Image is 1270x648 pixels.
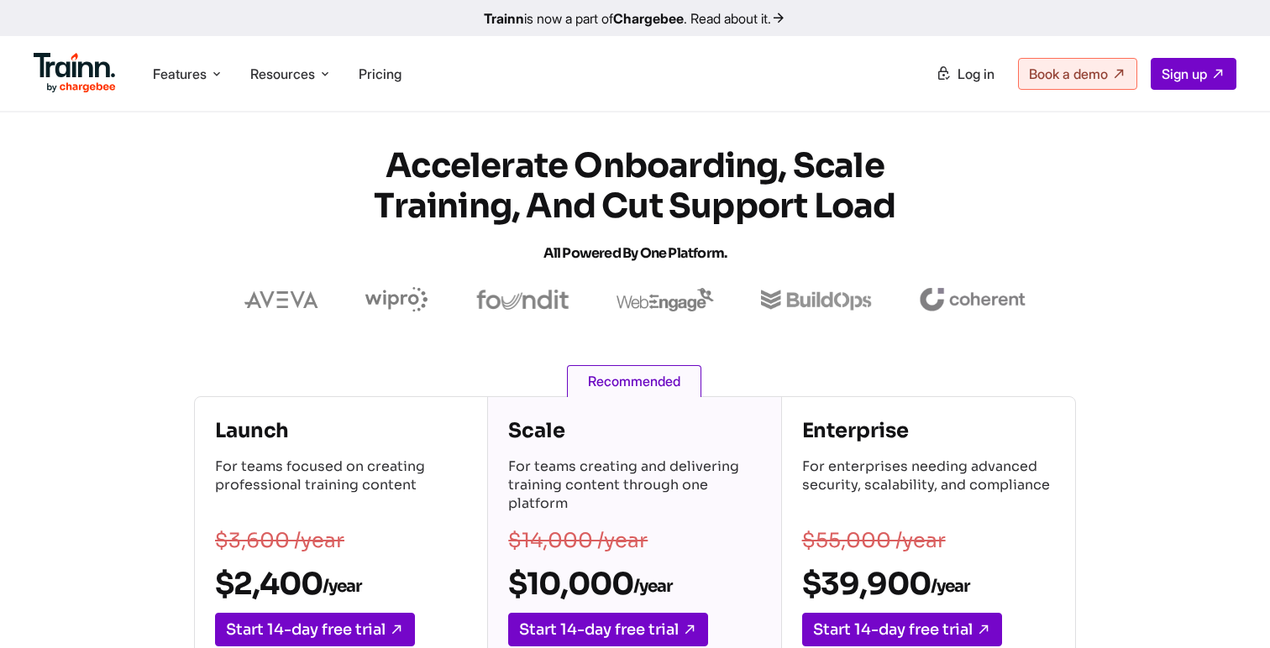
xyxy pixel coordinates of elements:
[958,65,994,82] span: Log in
[613,10,684,27] b: Chargebee
[919,288,1026,311] img: coherent logo
[508,417,760,444] h4: Scale
[802,417,1055,444] h4: Enterprise
[1162,65,1207,82] span: Sign up
[215,528,344,553] s: $3,600 /year
[475,290,569,310] img: foundit logo
[931,576,969,597] sub: /year
[802,457,1055,516] p: For enterprises needing advanced security, scalability, and compliance
[153,65,207,83] span: Features
[333,146,937,274] h1: Accelerate Onboarding, Scale Training, and Cut Support Load
[215,417,467,444] h4: Launch
[567,365,701,397] span: Recommended
[617,288,714,311] img: webengage logo
[359,65,401,82] a: Pricing
[1018,58,1137,90] a: Book a demo
[802,613,1002,646] a: Start 14-day free trial
[244,291,318,308] img: aveva logo
[633,576,672,597] sub: /year
[365,287,428,312] img: wipro logo
[508,457,760,516] p: For teams creating and delivering training content through one platform
[508,613,708,646] a: Start 14-day free trial
[215,565,467,603] h2: $2,400
[926,59,1005,89] a: Log in
[508,528,648,553] s: $14,000 /year
[1151,58,1236,90] a: Sign up
[323,576,361,597] sub: /year
[34,53,116,93] img: Trainn Logo
[1029,65,1108,82] span: Book a demo
[215,457,467,516] p: For teams focused on creating professional training content
[508,565,760,603] h2: $10,000
[543,244,727,262] span: All Powered by One Platform.
[484,10,524,27] b: Trainn
[802,565,1055,603] h2: $39,900
[761,290,871,311] img: buildops logo
[215,613,415,646] a: Start 14-day free trial
[802,528,946,553] s: $55,000 /year
[250,65,315,83] span: Resources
